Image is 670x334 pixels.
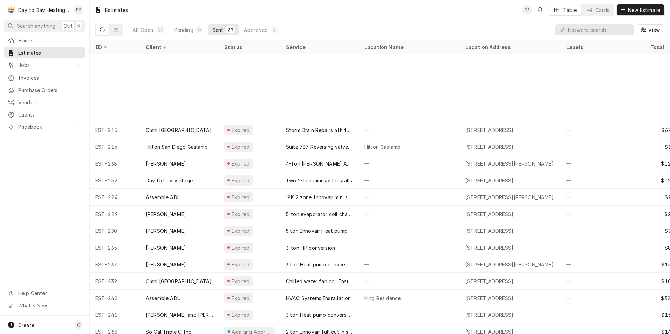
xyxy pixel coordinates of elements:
span: Pricebook [18,123,71,131]
div: Location Address [465,43,554,51]
div: Expired [231,177,251,184]
div: — [359,273,460,290]
span: Jobs [18,61,71,69]
div: — [561,121,645,138]
div: [STREET_ADDRESS][PERSON_NAME] [465,194,554,201]
a: Clients [4,109,85,120]
div: King Residence [364,294,401,302]
div: ID [95,43,133,51]
div: EST-237 [90,256,140,273]
a: Go to Pricebook [4,121,85,133]
div: Omni [GEOGRAPHIC_DATA] [146,126,212,134]
div: [STREET_ADDRESS][PERSON_NAME] [465,261,554,268]
div: Two 2-Ton mini split installs [286,177,353,184]
a: Home [4,35,85,46]
div: Cards [595,6,609,14]
div: 0 [198,26,202,34]
div: [PERSON_NAME] [146,160,186,167]
div: Assemble ADU [146,194,181,201]
div: 29 [227,26,233,34]
div: — [359,239,460,256]
div: 37 [157,26,163,34]
div: [STREET_ADDRESS] [465,177,514,184]
div: — [561,306,645,323]
span: Create [18,322,34,328]
span: K [77,22,81,29]
div: — [561,206,645,222]
div: — [561,138,645,155]
div: Expired [231,143,251,151]
div: 3 ton Heat pump conversion [286,311,353,319]
div: [PERSON_NAME] [146,261,186,268]
button: Search anythingCtrlK [4,20,85,32]
div: — [359,306,460,323]
div: Expired [231,160,251,167]
div: — [561,290,645,306]
div: Day to Day Heating and Cooling's Avatar [6,5,16,15]
div: EST-242 [90,290,140,306]
div: — [359,222,460,239]
div: Hilton San Diego Gaslamp [146,143,208,151]
div: Day to Day Vintage [146,177,193,184]
span: C [77,321,81,329]
div: D [6,5,16,15]
a: Go to Help Center [4,287,85,299]
div: EST-216 [90,138,140,155]
a: Purchase Orders [4,84,85,96]
div: Expired [231,294,251,302]
div: Chilled water fan coil Installation [286,278,353,285]
div: [STREET_ADDRESS] [465,294,514,302]
div: [PERSON_NAME] and [PERSON_NAME] [146,311,213,319]
div: 4-Ton [PERSON_NAME] AC system [286,160,353,167]
div: 5-ton evaporator coil change out [286,210,353,218]
div: David Silvestre's Avatar [522,5,532,15]
div: — [359,121,460,138]
div: 3 ton Heat pump conversion [286,261,353,268]
div: Client [146,43,212,51]
div: DS [74,5,83,15]
span: Search anything [17,22,55,29]
div: Day to Day Heating and Cooling [18,6,70,14]
div: Omni [GEOGRAPHIC_DATA] [146,278,212,285]
div: — [561,172,645,189]
div: 5 ton Innovair Heat pump [286,227,348,235]
div: [STREET_ADDRESS] [465,126,514,134]
div: [STREET_ADDRESS] [465,311,514,319]
div: — [561,222,645,239]
div: — [359,155,460,172]
span: Home [18,37,82,44]
button: View [637,24,664,35]
button: Open search [535,4,546,15]
div: — [359,189,460,206]
span: Clients [18,111,82,118]
div: All Open [132,26,153,34]
span: New Estimate [627,6,662,14]
span: View [647,26,661,34]
div: EST-238 [90,155,140,172]
div: 8 [272,26,276,34]
a: Go to What's New [4,300,85,311]
div: Status [224,43,273,51]
div: Expired [231,194,251,201]
div: EST-241 [90,306,140,323]
div: Hilton Gaslamp [364,143,401,151]
div: Expired [231,261,251,268]
div: Suite 737 Reversing valve replacement [286,143,353,151]
div: DS [522,5,532,15]
div: Expired [231,227,251,235]
div: — [561,239,645,256]
span: Ctrl [63,22,73,29]
div: EST-235 [90,239,140,256]
div: Approved [244,26,268,34]
div: EST-224 [90,189,140,206]
div: Expired [231,210,251,218]
div: Location Name [364,43,453,51]
div: Storm Drain Repairs 4th floor [286,126,353,134]
div: Assemble ADU [146,294,181,302]
div: [STREET_ADDRESS] [465,244,514,251]
a: Vendors [4,97,85,108]
div: — [561,155,645,172]
div: HVAC Systems Installation [286,294,351,302]
div: Expired [231,244,251,251]
div: — [561,189,645,206]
